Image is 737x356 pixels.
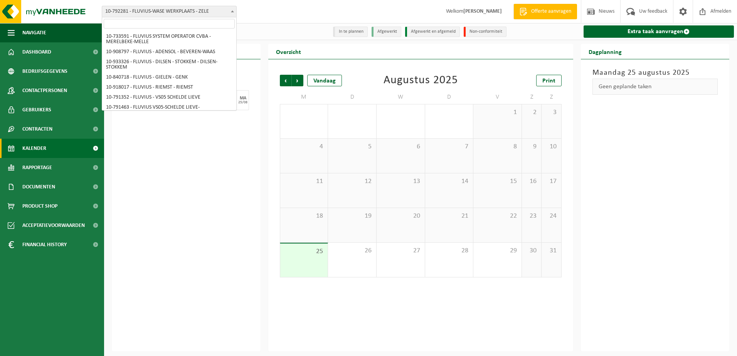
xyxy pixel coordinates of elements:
[529,8,573,15] span: Offerte aanvragen
[22,81,67,100] span: Contactpersonen
[104,82,235,92] li: 10-918017 - FLUVIUS - RIEMST - RIEMST
[238,101,247,104] div: 25/08
[328,90,377,104] td: D
[377,90,425,104] td: W
[372,27,401,37] li: Afgewerkt
[307,75,342,86] div: Vandaag
[104,47,235,57] li: 10-908797 - FLUVIUS - ADENSOL - BEVEREN-WAAS
[104,57,235,72] li: 10-933326 - FLUVIUS - DILSEN - STOKKEM - DILSEN-STOKKEM
[22,158,52,177] span: Rapportage
[513,4,577,19] a: Offerte aanvragen
[333,27,368,37] li: In te plannen
[542,90,561,104] td: Z
[104,102,235,118] li: 10-791463 - FLUVIUS VS05-SCHELDE LIEVE-KLANTENKANTOOR EEKLO - EEKLO
[104,32,235,47] li: 10-733591 - FLUVIUS SYSTEM OPERATOR CVBA - MERELBEKE-MELLE
[464,27,506,37] li: Non-conformiteit
[592,67,718,79] h3: Maandag 25 augustus 2025
[284,247,324,256] span: 25
[526,143,537,151] span: 9
[380,177,421,186] span: 13
[380,143,421,151] span: 6
[280,75,291,86] span: Vorige
[429,247,469,255] span: 28
[104,92,235,102] li: 10-791352 - FLUVIUS - VS05 SCHELDE LIEVE
[592,79,718,95] div: Geen geplande taken
[22,119,52,139] span: Contracten
[477,108,518,117] span: 1
[545,108,557,117] span: 3
[22,100,51,119] span: Gebruikers
[522,90,542,104] td: Z
[292,75,303,86] span: Volgende
[526,108,537,117] span: 2
[526,177,537,186] span: 16
[284,177,324,186] span: 11
[22,177,55,196] span: Documenten
[332,143,372,151] span: 5
[380,212,421,220] span: 20
[22,42,51,62] span: Dashboard
[384,75,458,86] div: Augustus 2025
[280,90,328,104] td: M
[102,6,237,17] span: 10-792281 - FLUVIUS-WASE WERKPLAATS - ZELE
[104,72,235,82] li: 10-840718 - FLUVIUS - GIELEN - GENK
[102,6,236,17] span: 10-792281 - FLUVIUS-WASE WERKPLAATS - ZELE
[425,90,474,104] td: D
[526,212,537,220] span: 23
[22,23,46,42] span: Navigatie
[240,96,246,101] div: MA
[584,25,734,38] a: Extra taak aanvragen
[581,44,629,59] h2: Dagplanning
[332,247,372,255] span: 26
[429,177,469,186] span: 14
[405,27,460,37] li: Afgewerkt en afgemeld
[332,212,372,220] span: 19
[545,212,557,220] span: 24
[536,75,562,86] a: Print
[22,235,67,254] span: Financial History
[477,143,518,151] span: 8
[545,143,557,151] span: 10
[284,143,324,151] span: 4
[4,339,129,356] iframe: chat widget
[284,212,324,220] span: 18
[22,62,67,81] span: Bedrijfsgegevens
[268,44,309,59] h2: Overzicht
[473,90,522,104] td: V
[429,143,469,151] span: 7
[526,247,537,255] span: 30
[545,247,557,255] span: 31
[22,139,46,158] span: Kalender
[463,8,502,14] strong: [PERSON_NAME]
[542,78,555,84] span: Print
[332,177,372,186] span: 12
[380,247,421,255] span: 27
[477,177,518,186] span: 15
[477,247,518,255] span: 29
[22,196,57,216] span: Product Shop
[429,212,469,220] span: 21
[545,177,557,186] span: 17
[22,216,85,235] span: Acceptatievoorwaarden
[477,212,518,220] span: 22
